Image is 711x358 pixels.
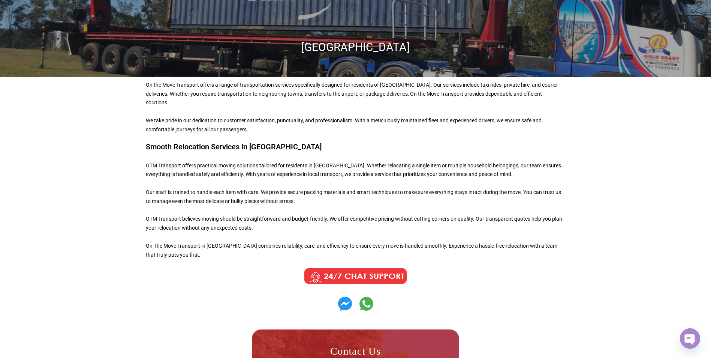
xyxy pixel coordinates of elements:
[359,297,373,311] img: Contact us on Whatsapp
[299,267,412,286] img: Call us Anytime
[338,297,352,311] img: Contact us on Whatsapp
[146,142,322,151] strong: Smooth Relocation Services in [GEOGRAPHIC_DATA]
[146,81,566,107] p: On the Move Transport offers a range of transportation services specifically designed for residen...
[146,188,566,215] p: Our staff is trained to handle each item with care. We provide secure packing materials and smart...
[146,116,566,134] p: We take pride in our dedication to customer satisfaction, punctuality, and professionalism. With ...
[146,242,566,260] p: On The Move Transport in [GEOGRAPHIC_DATA] combines reliability, care, and efficiency to ensure e...
[146,161,566,188] p: OTM Transport offers practical moving solutions tailored for residents in [GEOGRAPHIC_DATA]. Whet...
[146,215,566,241] p: OTM Transport believes moving should be straightforward and budget-friendly. We offer competitive...
[142,40,569,54] h1: [GEOGRAPHIC_DATA]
